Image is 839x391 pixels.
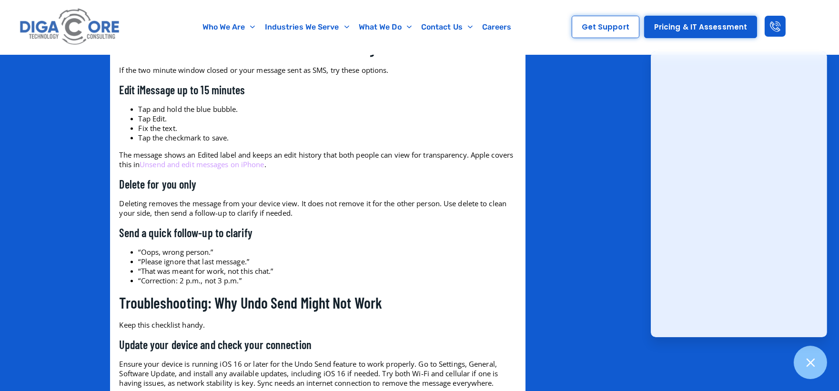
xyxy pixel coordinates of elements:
[140,160,264,169] a: Unsend and edit messages on iPhone
[120,320,516,330] p: Keep this checklist handy.
[139,247,516,257] li: “Oops, wrong person.”
[120,337,516,352] h3: Update your device and check your connection
[644,16,757,38] a: Pricing & IT Assessment
[120,225,516,240] h3: Send a quick follow-up to clarify
[260,16,354,38] a: Industries We Serve
[120,150,516,169] p: The message shows an Edited label and keeps an edit history that both people can view for transpa...
[120,199,516,218] p: Deleting removes the message from your device view. It does not remove it for the other person. U...
[120,293,516,313] h2: Troubleshooting: Why Undo Send Might Not Work
[139,123,516,133] li: Fix the text.
[139,104,516,114] li: Tap and hold the blue bubble.
[416,16,477,38] a: Contact Us
[198,16,260,38] a: Who We Are
[477,16,516,38] a: Careers
[120,177,516,191] h3: Delete for you only
[120,359,516,388] p: Ensure your device is running iOS 16 or later for the Undo Send feature to work properly. Go to S...
[572,16,639,38] a: Get Support
[120,65,516,75] p: If the two minute window closed or your message sent as SMS, try these options.
[582,23,629,30] span: Get Support
[654,23,747,30] span: Pricing & IT Assessment
[354,16,416,38] a: What We Do
[651,51,827,337] iframe: Chatgenie Messenger
[120,82,516,97] h3: Edit iMessage up to 15 minutes
[139,266,516,276] li: “That was meant for work, not this chat.”
[166,16,548,38] nav: Menu
[139,257,516,266] li: “Please ignore that last message.”
[17,5,123,50] img: Digacore logo 1
[139,114,516,123] li: Tap Edit.
[139,133,516,142] li: Tap the checkmark to save.
[139,276,516,285] li: “Correction: 2 p.m., not 3 p.m.”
